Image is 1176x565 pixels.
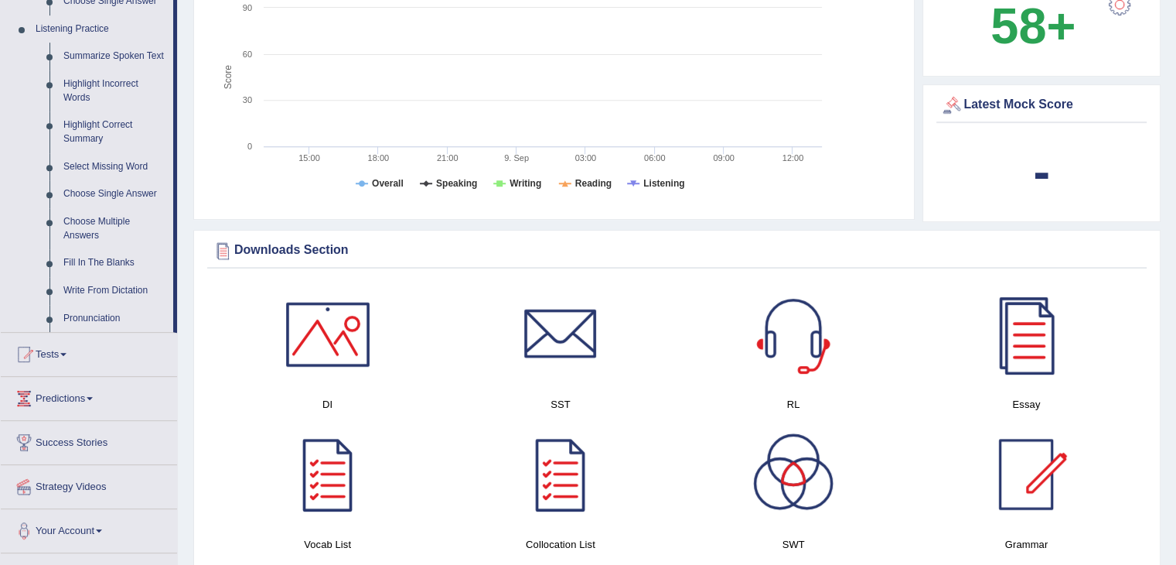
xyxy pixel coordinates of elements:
[56,43,173,70] a: Summarize Spoken Text
[575,178,612,189] tspan: Reading
[918,396,1135,413] h4: Essay
[56,70,173,111] a: Highlight Incorrect Words
[575,153,597,163] text: 03:00
[1,509,177,548] a: Your Account
[1,377,177,416] a: Predictions
[372,178,404,189] tspan: Overall
[1033,143,1050,200] b: -
[211,239,1143,262] div: Downloads Section
[510,178,541,189] tspan: Writing
[685,536,902,553] h4: SWT
[56,249,173,277] a: Fill In The Blanks
[56,208,173,249] a: Choose Multiple Answers
[685,396,902,413] h4: RL
[243,3,252,12] text: 90
[223,65,233,90] tspan: Score
[644,153,666,163] text: 06:00
[56,111,173,152] a: Highlight Correct Summary
[247,142,252,151] text: 0
[782,153,804,163] text: 12:00
[452,536,669,553] h4: Collocation List
[940,94,1143,117] div: Latest Mock Score
[56,153,173,181] a: Select Missing Word
[713,153,735,163] text: 09:00
[437,153,458,163] text: 21:00
[29,15,173,43] a: Listening Practice
[918,536,1135,553] h4: Grammar
[504,153,529,163] tspan: 9. Sep
[1,465,177,504] a: Strategy Videos
[368,153,390,163] text: 18:00
[452,396,669,413] h4: SST
[298,153,320,163] text: 15:00
[56,277,173,305] a: Write From Dictation
[56,305,173,333] a: Pronunciation
[243,95,252,104] text: 30
[1,333,177,372] a: Tests
[1,421,177,460] a: Success Stories
[219,536,436,553] h4: Vocab List
[643,178,684,189] tspan: Listening
[243,50,252,59] text: 60
[436,178,477,189] tspan: Speaking
[219,396,436,413] h4: DI
[56,180,173,208] a: Choose Single Answer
